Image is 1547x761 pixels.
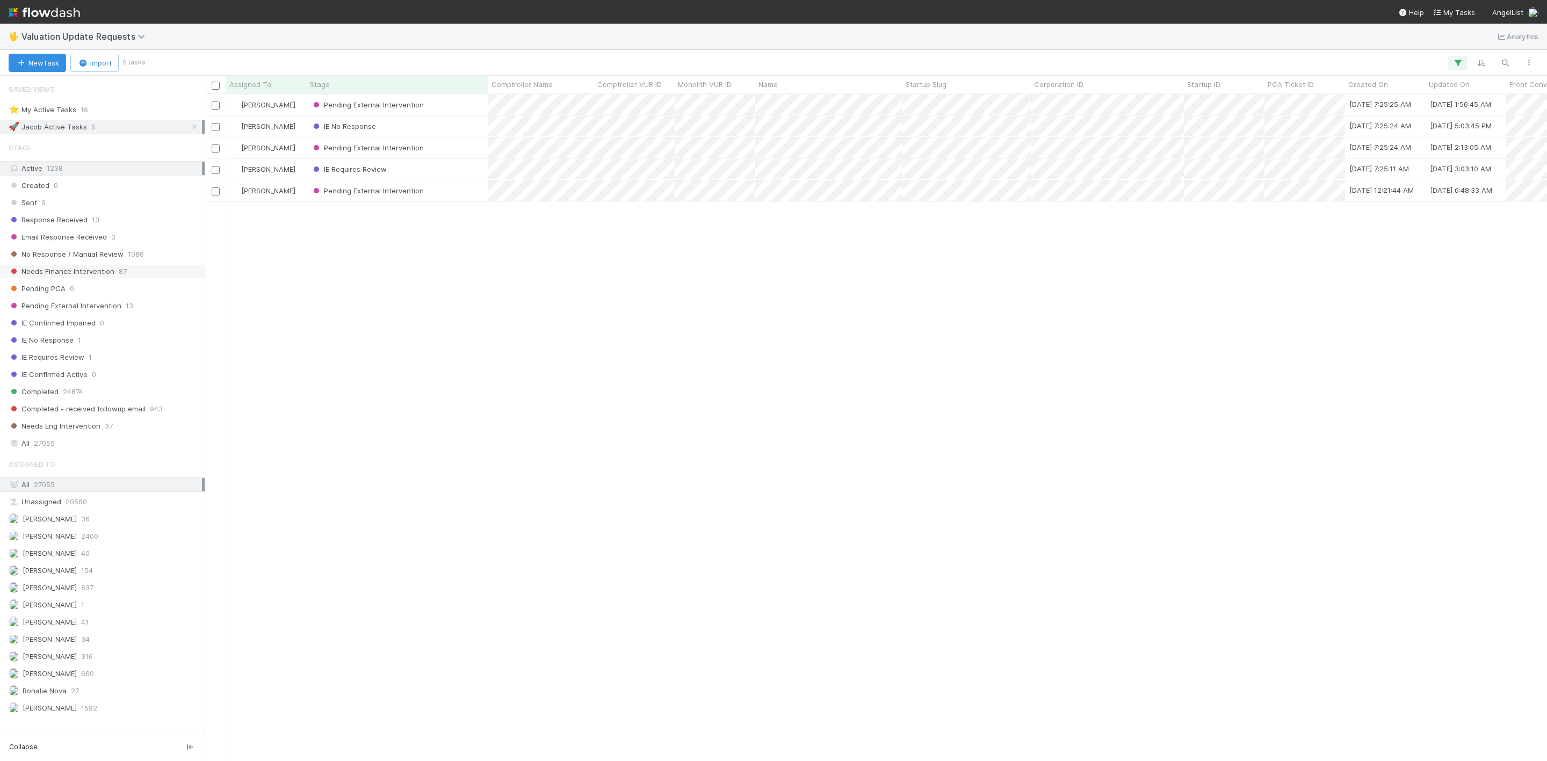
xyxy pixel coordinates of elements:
div: [PERSON_NAME] [230,185,295,196]
span: Assigned To [229,79,271,90]
span: IE Confirmed Active [9,368,88,381]
div: [PERSON_NAME] [230,164,295,175]
span: IE Confirmed Impaired [9,316,96,330]
span: Pending External Intervention [311,143,424,152]
span: My Tasks [1433,8,1475,17]
input: Toggle Row Selected [212,102,220,110]
img: avatar_e5ec2f5b-afc7-4357-8cf1-2139873d70b1.png [231,122,240,131]
span: Stage [9,137,32,158]
span: IE Requires Review [9,351,84,364]
span: [PERSON_NAME] [23,669,77,678]
span: Saved Views [9,78,55,100]
img: avatar_e5ec2f5b-afc7-4357-8cf1-2139873d70b1.png [9,548,19,559]
input: Toggle Row Selected [212,166,220,174]
span: 40 [81,547,90,560]
span: [PERSON_NAME] [23,652,77,661]
span: 1238 [47,164,63,172]
img: avatar_5106bb14-94e9-4897-80de-6ae81081f36d.png [9,668,19,679]
button: NewTask [9,54,66,72]
span: 316 [81,650,93,663]
span: 1 [81,598,84,612]
span: [PERSON_NAME] [23,600,77,609]
input: Toggle All Rows Selected [212,82,220,90]
span: 943 [150,402,163,416]
img: avatar_0d9988fd-9a15-4cc7-ad96-88feab9e0fa9.png [9,685,19,696]
img: avatar_9ff82f50-05c7-4c71-8fc6-9a2e070af8b5.png [9,617,19,627]
span: 0 [111,230,115,244]
span: 637 [81,581,93,595]
div: Pending External Intervention [311,99,424,110]
div: [PERSON_NAME] [230,121,295,132]
span: IE Requires Review [311,165,387,173]
span: Pending External Intervention [311,186,424,195]
img: avatar_487f705b-1efa-4920-8de6-14528bcda38c.png [9,634,19,644]
span: 0 [92,368,96,381]
span: [PERSON_NAME] [23,549,77,557]
span: 13 [126,299,133,313]
div: [DATE] 6:48:33 AM [1430,185,1492,195]
span: [PERSON_NAME] [23,618,77,626]
span: [PERSON_NAME] [241,122,295,131]
span: Corporation ID [1034,79,1083,90]
img: avatar_e5ec2f5b-afc7-4357-8cf1-2139873d70b1.png [231,143,240,152]
input: Toggle Row Selected [212,144,220,153]
div: [DATE] 7:25:24 AM [1349,120,1411,131]
img: avatar_cd4e5e5e-3003-49e5-bc76-fd776f359de9.png [9,702,19,713]
div: All [9,437,202,450]
div: IE No Response [311,121,376,132]
div: Unassigned [9,495,202,509]
span: IE No Response [9,334,74,347]
span: [PERSON_NAME] [241,143,295,152]
img: avatar_d8fc9ee4-bd1b-4062-a2a8-84feb2d97839.png [9,531,19,541]
img: avatar_d7f67417-030a-43ce-a3ce-a315a3ccfd08.png [1528,8,1538,18]
img: avatar_d7f67417-030a-43ce-a3ce-a315a3ccfd08.png [9,565,19,576]
span: [PERSON_NAME] [23,514,77,523]
img: avatar_e5ec2f5b-afc7-4357-8cf1-2139873d70b1.png [231,165,240,173]
span: 0 [54,179,58,192]
span: [PERSON_NAME] [23,532,77,540]
span: 2400 [81,530,98,543]
span: PCA Ticket ID [1268,79,1314,90]
span: AngelList [1492,8,1523,17]
div: [PERSON_NAME] [230,99,295,110]
span: 5 [91,120,96,134]
button: Import [70,54,119,72]
span: Updated On [1429,79,1470,90]
span: Pending External Intervention [9,299,121,313]
div: [DATE] 7:25:24 AM [1349,142,1411,153]
span: 🖖 [9,32,19,41]
span: [PERSON_NAME] [241,186,295,195]
span: 154 [81,564,93,577]
input: Toggle Row Selected [212,123,220,131]
span: 0 [70,282,74,295]
span: Monolith VUR ID [678,79,732,90]
span: [PERSON_NAME] [241,165,295,173]
span: [PERSON_NAME] [23,583,77,592]
img: avatar_e5ec2f5b-afc7-4357-8cf1-2139873d70b1.png [231,100,240,109]
div: Pending External Intervention [311,142,424,153]
span: [PERSON_NAME] [241,100,295,109]
input: Toggle Row Selected [212,187,220,195]
span: 0 [41,196,46,209]
a: Analytics [1496,30,1538,43]
span: 20560 [66,495,87,509]
span: Email Response Received [9,230,107,244]
a: My Tasks [1433,7,1475,18]
span: 1 [89,351,92,364]
span: Startup ID [1187,79,1220,90]
span: Created On [1348,79,1388,90]
span: 13 [92,213,99,227]
span: [PERSON_NAME] [23,704,77,712]
span: Name [758,79,778,90]
span: 🚀 [9,122,19,131]
div: All [9,478,202,491]
div: [DATE] 12:21:44 AM [1349,185,1414,195]
span: Sent [9,196,37,209]
span: 27055 [34,437,55,450]
span: 1592 [81,701,97,715]
div: IE Requires Review [311,164,387,175]
small: 5 tasks [123,57,146,67]
span: Pending External Intervention [311,100,424,109]
span: 660 [81,667,94,680]
div: [DATE] 5:03:45 PM [1430,120,1492,131]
